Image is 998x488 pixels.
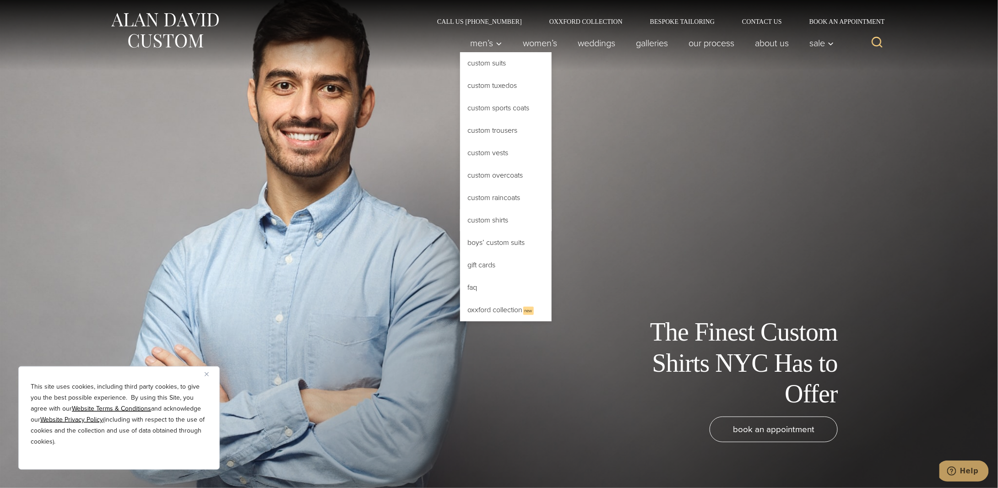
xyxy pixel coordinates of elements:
[710,417,838,442] a: book an appointment
[31,381,207,447] p: This site uses cookies, including third party cookies, to give you the best possible experience. ...
[205,369,216,380] button: Close
[423,18,536,25] a: Call Us [PHONE_NUMBER]
[110,10,220,51] img: Alan David Custom
[460,142,552,164] a: Custom Vests
[460,119,552,141] a: Custom Trousers
[728,18,796,25] a: Contact Us
[733,423,814,436] span: book an appointment
[636,18,728,25] a: Bespoke Tailoring
[678,34,745,52] a: Our Process
[205,372,209,376] img: Close
[745,34,799,52] a: About Us
[460,277,552,298] a: FAQ
[460,52,552,74] a: Custom Suits
[568,34,626,52] a: weddings
[939,461,989,483] iframe: Opens a widget where you can chat to one of our agents
[513,34,568,52] a: Women’s
[72,404,151,413] a: Website Terms & Conditions
[460,34,839,52] nav: Primary Navigation
[799,34,839,52] button: Child menu of Sale
[40,415,103,424] a: Website Privacy Policy
[460,164,552,186] a: Custom Overcoats
[460,232,552,254] a: Boys’ Custom Suits
[866,32,888,54] button: View Search Form
[536,18,636,25] a: Oxxford Collection
[460,97,552,119] a: Custom Sports Coats
[460,75,552,97] a: Custom Tuxedos
[523,307,534,315] span: New
[460,209,552,231] a: Custom Shirts
[632,317,838,409] h1: The Finest Custom Shirts NYC Has to Offer
[626,34,678,52] a: Galleries
[460,254,552,276] a: Gift Cards
[460,187,552,209] a: Custom Raincoats
[460,34,513,52] button: Child menu of Men’s
[796,18,888,25] a: Book an Appointment
[460,299,552,321] a: Oxxford CollectionNew
[423,18,888,25] nav: Secondary Navigation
